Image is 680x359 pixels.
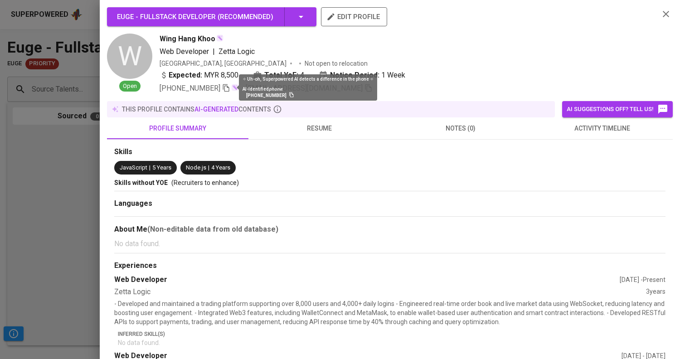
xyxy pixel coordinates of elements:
span: Euge - Fullstack Developer ( Recommended ) [117,13,273,21]
span: AI-generated [194,106,238,113]
div: Skills [114,147,665,157]
span: Skills without YOE [114,179,168,186]
button: Euge - Fullstack Developer (Recommended) [107,7,316,26]
span: Web Developer [160,47,209,56]
span: | [149,164,151,172]
span: 4 [300,70,304,81]
span: Open [119,82,141,91]
div: W [107,34,152,79]
button: edit profile [321,7,387,26]
button: AI suggestions off? Tell us! [562,101,673,117]
span: activity timeline [537,123,667,134]
span: 4 Years [211,164,230,171]
div: [GEOGRAPHIC_DATA], [GEOGRAPHIC_DATA] [160,59,287,68]
p: No data found. [118,338,665,347]
b: (Non-editable data from old database) [147,225,278,233]
div: 3 years [646,287,665,297]
div: [DATE] - Present [620,275,665,284]
div: Languages [114,199,665,209]
span: | [213,46,215,57]
img: magic_wand.svg [231,84,238,91]
span: edit profile [328,11,380,23]
span: notes (0) [395,123,526,134]
span: [PHONE_NUMBER] [246,93,296,98]
div: MYR 8,500 [160,70,238,81]
a: edit profile [321,13,387,20]
b: Notice Period: [330,70,379,81]
div: Web Developer [114,275,620,285]
p: - Developed and maintained a trading platform supporting over 8,000 users and 4,000+ daily logins... [114,299,665,326]
div: AI-Identified : [243,86,374,92]
span: | [208,164,209,172]
span: JavaScript [120,164,147,171]
span: resume [254,123,384,134]
b: Total YoE: [264,70,298,81]
p: Not open to relocation [305,59,368,68]
p: No data found. [114,238,665,249]
img: magic_wand.svg [216,34,223,42]
span: Zetta Logic [219,47,255,56]
p: this profile contains contents [122,105,271,114]
span: (Recruiters to enhance) [171,179,239,186]
div: Experiences [114,261,665,271]
p: Inferred Skill(s) [118,330,665,338]
span: profile summary [112,123,243,134]
div: ✧ Uh-oh, Superpowered AI detects a difference in the phone ✧ [243,76,374,82]
span: 5 Years [152,164,171,171]
span: Node.js [186,164,206,171]
div: Zetta Logic [114,287,646,297]
span: AI suggestions off? Tell us! [567,104,668,115]
i: phone [269,87,282,92]
div: 1 Week [319,70,405,81]
b: Expected: [169,70,202,81]
span: [PHONE_NUMBER] [160,84,220,92]
div: About Me [114,224,665,235]
span: Wing Hang Khoo [160,34,215,44]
